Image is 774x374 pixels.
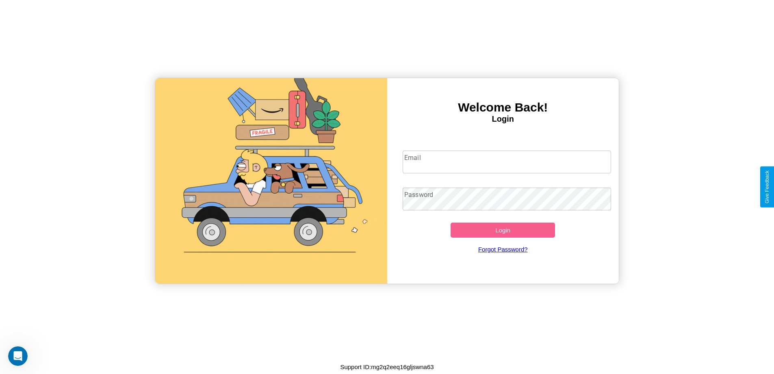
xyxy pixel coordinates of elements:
img: gif [155,78,387,284]
h4: Login [387,114,619,124]
a: Forgot Password? [399,238,607,261]
h3: Welcome Back! [387,101,619,114]
p: Support ID: mg2q2eeq16gljswna63 [340,361,434,372]
div: Give Feedback [764,171,770,203]
button: Login [451,223,555,238]
iframe: Intercom live chat [8,346,28,366]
